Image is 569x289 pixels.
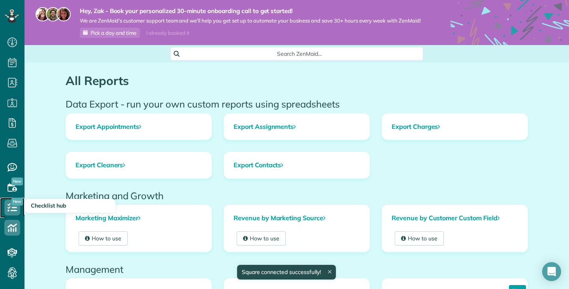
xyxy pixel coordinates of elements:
a: Pick a day and time [80,28,140,38]
strong: Hey, Zak - Book your personalized 30-minute onboarding call to get started! [80,7,421,15]
a: Revenue by Marketing Source [224,205,369,231]
a: How to use [237,231,286,246]
a: How to use [395,231,444,246]
a: Export Assignments [224,114,369,140]
a: Export Appointments [66,114,211,140]
a: Export Cleaners [66,152,211,178]
img: maria-72a9807cf96188c08ef61303f053569d2e2a8a1cde33d635c8a3ac13582a053d.jpg [36,7,50,21]
span: Checklist hub [31,202,66,209]
a: How to use [79,231,128,246]
span: We are ZenMaid’s customer support team and we’ll help you get set up to automate your business an... [80,17,421,24]
span: New [11,198,23,206]
div: Square connected successfully! [237,265,335,280]
a: Export Contacts [224,152,369,178]
div: Open Intercom Messenger [542,262,561,281]
a: Marketing Maximizer [66,205,211,231]
div: I already booked it [141,28,194,38]
img: michelle-19f622bdf1676172e81f8f8fba1fb50e276960ebfe0243fe18214015130c80e4.jpg [57,7,71,21]
span: Pick a day and time [90,30,136,36]
h2: Management [66,264,528,274]
img: jorge-587dff0eeaa6aab1f244e6dc62b8924c3b6ad411094392a53c71c6c4a576187d.jpg [46,7,60,21]
a: Export Charges [382,114,528,140]
h2: Marketing and Growth [66,191,528,201]
h2: Data Export - run your own custom reports using spreadsheets [66,99,528,109]
h1: All Reports [66,74,528,87]
span: New [11,178,23,185]
a: Revenue by Customer Custom Field [382,205,528,231]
